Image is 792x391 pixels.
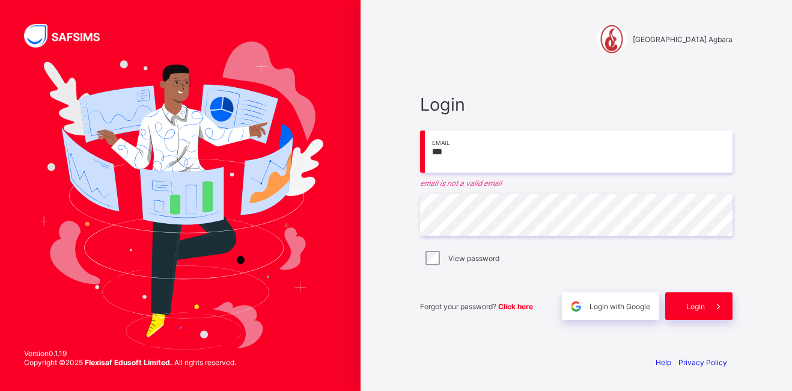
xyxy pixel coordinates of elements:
span: Forgot your password? [420,302,533,311]
em: email is not a valid email [420,179,733,188]
img: google.396cfc9801f0270233282035f929180a.svg [569,300,583,313]
span: [GEOGRAPHIC_DATA] Agbara [633,35,733,44]
a: Help [656,358,671,367]
strong: Flexisaf Edusoft Limited. [85,358,172,367]
img: SAFSIMS Logo [24,24,114,48]
span: Version 0.1.19 [24,349,236,358]
span: Login [420,94,733,115]
span: Copyright © 2025 All rights reserved. [24,358,236,367]
span: Login [686,302,705,311]
a: Click here [498,302,533,311]
a: Privacy Policy [678,358,727,367]
img: Hero Image [37,42,323,349]
label: View password [448,254,499,263]
span: Login with Google [589,302,650,311]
